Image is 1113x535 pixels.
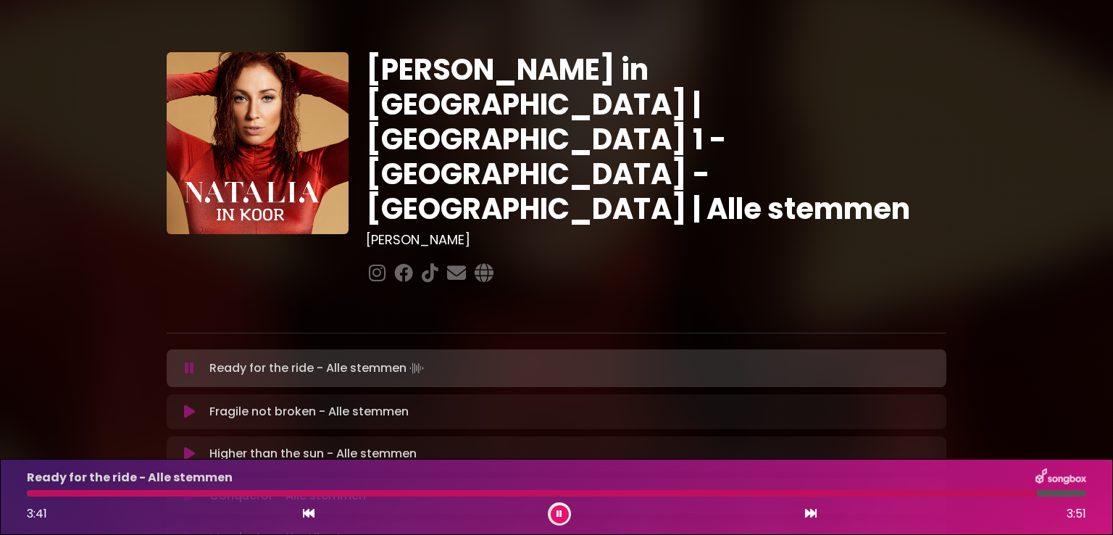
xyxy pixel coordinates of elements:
[366,52,946,226] h1: [PERSON_NAME] in [GEOGRAPHIC_DATA] | [GEOGRAPHIC_DATA] 1 - [GEOGRAPHIC_DATA] - [GEOGRAPHIC_DATA] ...
[27,469,233,486] p: Ready for the ride - Alle stemmen
[407,358,427,378] img: waveform4.gif
[1035,468,1086,487] img: songbox-logo-white.png
[209,403,409,420] p: Fragile not broken - Alle stemmen
[366,232,946,248] h3: [PERSON_NAME]
[1067,505,1086,523] span: 3:51
[209,445,417,463] p: Higher than the sun - Alle stemmen
[167,52,349,234] img: YTVS25JmS9CLUqXqkEhs
[27,505,47,522] span: 3:41
[209,358,427,378] p: Ready for the ride - Alle stemmen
